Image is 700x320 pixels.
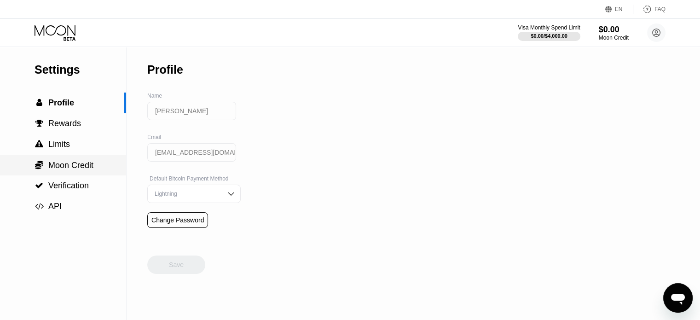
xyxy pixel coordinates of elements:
[654,6,665,12] div: FAQ
[152,191,222,197] div: Lightning
[599,25,629,41] div: $0.00Moon Credit
[35,99,44,107] div: 
[35,181,44,190] div: 
[35,119,43,128] span: 
[48,119,81,128] span: Rewards
[35,160,44,169] div: 
[663,283,693,313] iframe: Button to launch messaging window
[35,160,43,169] span: 
[35,119,44,128] div: 
[35,140,43,148] span: 
[48,140,70,149] span: Limits
[147,175,241,182] div: Default Bitcoin Payment Method
[36,99,42,107] span: 
[48,161,93,170] span: Moon Credit
[48,181,89,190] span: Verification
[35,181,43,190] span: 
[147,134,241,140] div: Email
[147,212,208,228] div: Change Password
[35,63,126,76] div: Settings
[48,98,74,107] span: Profile
[605,5,633,14] div: EN
[518,24,580,31] div: Visa Monthly Spend Limit
[518,24,580,41] div: Visa Monthly Spend Limit$0.00/$4,000.00
[599,25,629,35] div: $0.00
[35,202,44,210] span: 
[599,35,629,41] div: Moon Credit
[35,140,44,148] div: 
[48,202,62,211] span: API
[147,63,183,76] div: Profile
[633,5,665,14] div: FAQ
[147,93,241,99] div: Name
[615,6,623,12] div: EN
[531,33,567,39] div: $0.00 / $4,000.00
[151,216,204,224] div: Change Password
